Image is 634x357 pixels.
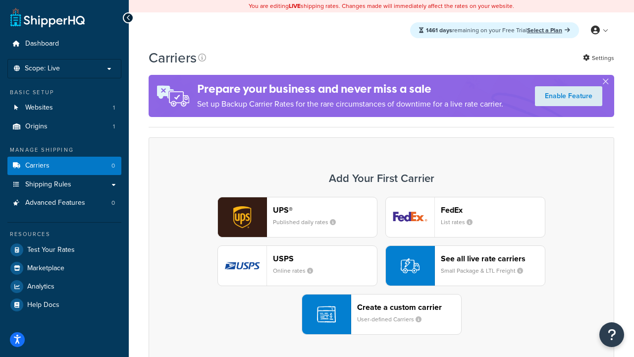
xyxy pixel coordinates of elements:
li: Websites [7,99,121,117]
span: Dashboard [25,40,59,48]
button: fedEx logoFedExList rates [385,197,545,238]
header: Create a custom carrier [357,302,461,312]
h3: Add Your First Carrier [159,173,604,184]
button: Open Resource Center [599,322,624,347]
span: Marketplace [27,264,64,273]
img: icon-carrier-liverate-becf4550.svg [401,256,420,275]
h1: Carriers [149,48,197,67]
header: USPS [273,254,377,263]
a: Select a Plan [527,26,570,35]
button: usps logoUSPSOnline rates [217,245,377,286]
b: LIVE [289,1,301,10]
li: Advanced Features [7,194,121,212]
a: Dashboard [7,35,121,53]
span: 0 [111,199,115,207]
a: Shipping Rules [7,176,121,194]
div: Resources [7,230,121,238]
header: UPS® [273,205,377,215]
a: Test Your Rates [7,241,121,259]
small: Small Package & LTL Freight [441,266,531,275]
small: List rates [441,218,480,227]
img: ad-rules-rateshop-fe6ec290ccb7230408bd80ed9643f0289d75e0ffd9eb532fc0e269fcd187b520.png [149,75,197,117]
span: Advanced Features [25,199,85,207]
span: 1 [113,104,115,112]
header: FedEx [441,205,545,215]
div: remaining on your Free Trial [410,22,579,38]
span: Shipping Rules [25,180,71,189]
a: Help Docs [7,296,121,314]
a: Enable Feature [535,86,602,106]
img: icon-carrier-custom-c93b8a24.svg [317,305,336,324]
a: Origins 1 [7,118,121,136]
small: Online rates [273,266,321,275]
a: Carriers 0 [7,157,121,175]
span: 1 [113,122,115,131]
img: fedEx logo [386,197,434,237]
small: Published daily rates [273,218,344,227]
span: Origins [25,122,48,131]
button: See all live rate carriersSmall Package & LTL Freight [385,245,545,286]
a: ShipperHQ Home [10,7,85,27]
button: Create a custom carrierUser-defined Carriers [302,294,462,335]
h4: Prepare your business and never miss a sale [197,81,503,97]
p: Set up Backup Carrier Rates for the rare circumstances of downtime for a live rate carrier. [197,97,503,111]
small: User-defined Carriers [357,315,429,324]
li: Origins [7,118,121,136]
img: usps logo [218,246,266,286]
img: ups logo [218,197,266,237]
strong: 1461 days [426,26,452,35]
a: Websites 1 [7,99,121,117]
span: Test Your Rates [27,246,75,254]
a: Settings [583,51,614,65]
span: Help Docs [27,301,59,309]
span: 0 [111,162,115,170]
span: Carriers [25,162,50,170]
a: Analytics [7,278,121,296]
span: Websites [25,104,53,112]
span: Scope: Live [25,64,60,73]
div: Manage Shipping [7,146,121,154]
header: See all live rate carriers [441,254,545,263]
a: Advanced Features 0 [7,194,121,212]
a: Marketplace [7,259,121,277]
button: ups logoUPS®Published daily rates [217,197,377,238]
li: Carriers [7,157,121,175]
span: Analytics [27,283,54,291]
div: Basic Setup [7,88,121,97]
